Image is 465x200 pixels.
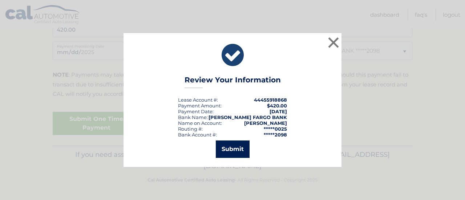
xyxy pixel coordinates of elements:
button: Submit [216,140,250,158]
span: $420.00 [267,103,287,109]
span: [DATE] [270,109,287,114]
div: Name on Account: [178,120,222,126]
strong: 44455918868 [254,97,287,103]
strong: [PERSON_NAME] FARGO BANK [209,114,287,120]
div: Bank Account #: [178,132,217,138]
div: Lease Account #: [178,97,218,103]
div: Bank Name: [178,114,208,120]
h3: Review Your Information [185,75,281,88]
span: Payment Date [178,109,213,114]
strong: [PERSON_NAME] [244,120,287,126]
div: : [178,109,214,114]
div: Routing #: [178,126,203,132]
div: Payment Amount: [178,103,222,109]
button: × [326,35,341,50]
